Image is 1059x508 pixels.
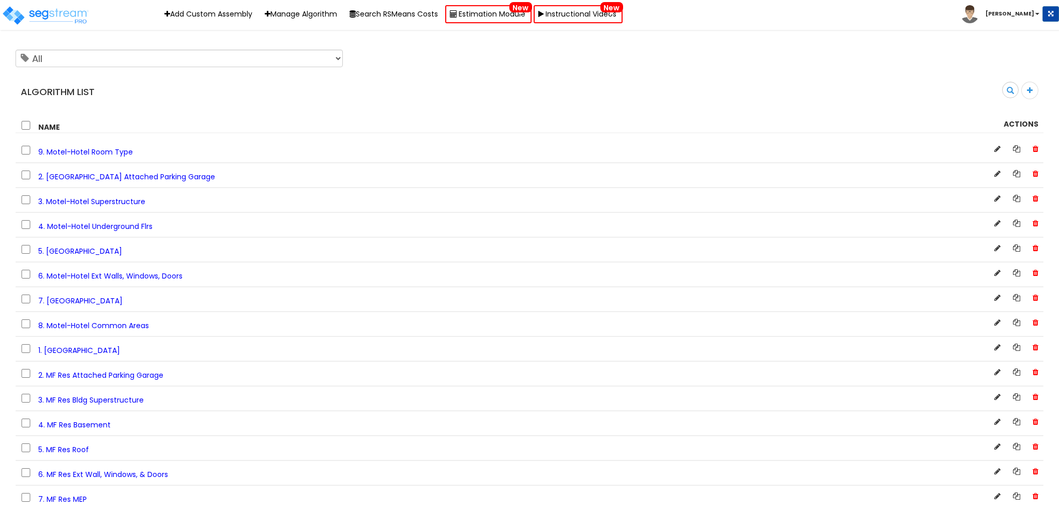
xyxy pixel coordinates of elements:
a: Copy Algorithm [1013,144,1020,154]
a: Copy Algorithm [1013,392,1020,402]
span: 5. [GEOGRAPHIC_DATA] [38,246,122,256]
span: 2. MF Res Attached Parking Garage [38,370,163,380]
span: New [509,2,532,12]
a: Copy Algorithm [1013,168,1020,179]
span: 9. Motel-Hotel Room Type [38,147,133,157]
span: Delete Asset Class [1033,367,1038,377]
a: Copy Algorithm [1013,342,1020,352]
span: Delete Asset Class [1033,417,1038,427]
span: 8. Motel-Hotel Common Areas [38,320,149,331]
span: 5. MF Res Roof [38,444,89,455]
button: Search RSMeans Costs [344,6,443,22]
a: Manage Algorithm [260,6,342,22]
span: Delete Asset Class [1033,268,1038,278]
span: 2. [GEOGRAPHIC_DATA] Attached Parking Garage [38,172,215,182]
span: Delete Asset Class [1033,317,1038,328]
span: Delete Asset Class [1033,466,1038,476]
span: Delete Asset Class [1033,293,1038,303]
span: 4. Motel-Hotel Underground Flrs [38,221,153,232]
span: Delete Asset Class [1033,193,1038,204]
a: Copy Algorithm [1013,193,1020,204]
span: 7. [GEOGRAPHIC_DATA] [38,296,123,306]
a: Copy Algorithm [1013,218,1020,228]
a: Copy Algorithm [1013,367,1020,377]
a: Copy Algorithm [1013,317,1020,328]
strong: Actions [1004,119,1038,129]
a: Instructional VideosNew [534,5,623,23]
a: Copy Algorithm [1013,293,1020,303]
a: Copy Algorithm [1013,466,1020,476]
span: 3. MF Res Bldg Superstructure [38,395,144,405]
span: Delete Asset Class [1033,243,1038,253]
a: Copy Algorithm [1013,491,1020,501]
span: 6. Motel-Hotel Ext Walls, Windows, Doors [38,271,183,281]
span: 6. MF Res Ext Wall, Windows, & Doors [38,469,168,480]
span: 1. [GEOGRAPHIC_DATA] [38,345,120,356]
span: Delete Asset Class [1033,168,1038,179]
span: Delete Asset Class [1033,491,1038,501]
a: Copy Algorithm [1013,268,1020,278]
select: Tags [16,50,343,67]
a: Copy Algorithm [1013,417,1020,427]
span: 3. Motel-Hotel Superstructure [38,196,145,207]
span: New [600,2,623,12]
span: Delete Asset Class [1033,392,1038,402]
a: Copy Algorithm [1013,441,1020,452]
img: avatar.png [961,5,979,23]
span: 4. MF Res Basement [38,420,111,430]
span: Delete Asset Class [1033,144,1038,154]
a: Add Custom Assembly [159,6,258,22]
img: logo_pro_r.png [2,5,89,26]
span: Delete Asset Class [1033,218,1038,228]
span: Delete Asset Class [1033,441,1038,452]
h4: Algorithm List [21,87,522,97]
span: 7. MF Res MEP [38,494,87,504]
a: Estimation ModuleNew [445,5,532,23]
input: search algorithm [986,82,1018,100]
span: Delete Asset Class [1033,342,1038,352]
strong: Name [38,122,60,132]
b: [PERSON_NAME] [986,10,1034,18]
a: Copy Algorithm [1013,243,1020,253]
